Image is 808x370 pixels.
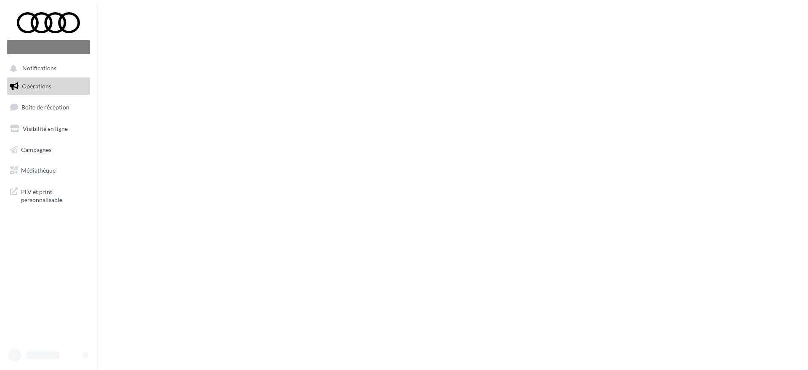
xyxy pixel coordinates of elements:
a: Boîte de réception [5,98,92,116]
span: Campagnes [21,146,51,153]
span: Visibilité en ligne [23,125,68,132]
a: Campagnes [5,141,92,159]
a: PLV et print personnalisable [5,183,92,208]
a: Médiathèque [5,162,92,179]
span: PLV et print personnalisable [21,186,87,204]
span: Opérations [22,83,51,90]
span: Notifications [22,65,56,72]
div: Nouvelle campagne [7,40,90,54]
span: Boîte de réception [21,104,69,111]
span: Médiathèque [21,167,56,174]
a: Visibilité en ligne [5,120,92,138]
a: Opérations [5,77,92,95]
